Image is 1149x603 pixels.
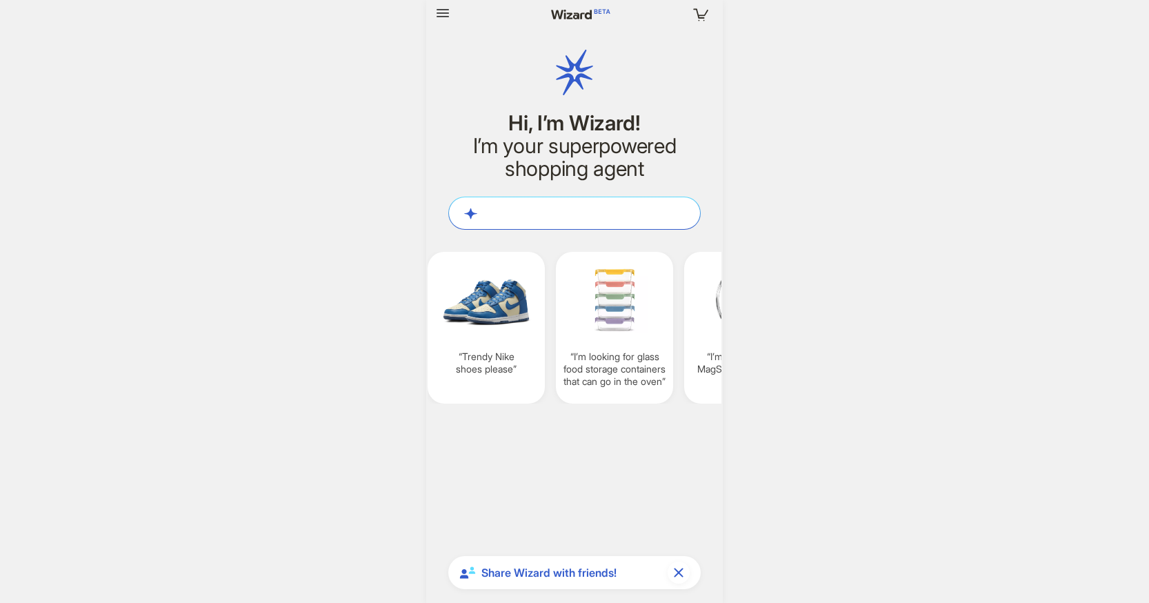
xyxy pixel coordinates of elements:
[433,260,539,339] img: Trendy%20Nike%20shoes%20please-499f93c8.png
[556,252,673,404] div: I’m looking for glass food storage containers that can go in the oven
[433,350,539,375] q: Trendy Nike shoes please
[561,350,668,388] q: I’m looking for glass food storage containers that can go in the oven
[690,350,796,375] q: I’m looking for a MagSafe pop socket
[481,566,662,580] span: Share Wizard with friends!
[428,252,545,404] div: Trendy Nike shoes please
[448,112,701,135] h1: Hi, I’m Wizard!
[690,260,796,339] img: I'm%20looking%20for%20a%20MagSafe%20pop%20socket-66ee9958.png
[448,556,701,589] div: Share Wizard with friends!
[448,135,701,180] h2: I’m your superpowered shopping agent
[561,260,668,339] img: I'm%20looking%20for%20glass%20food%20storage%20containers%20that%20can%20go%20in%20the%20oven-8aa...
[684,252,801,404] div: I’m looking for a MagSafe pop socket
